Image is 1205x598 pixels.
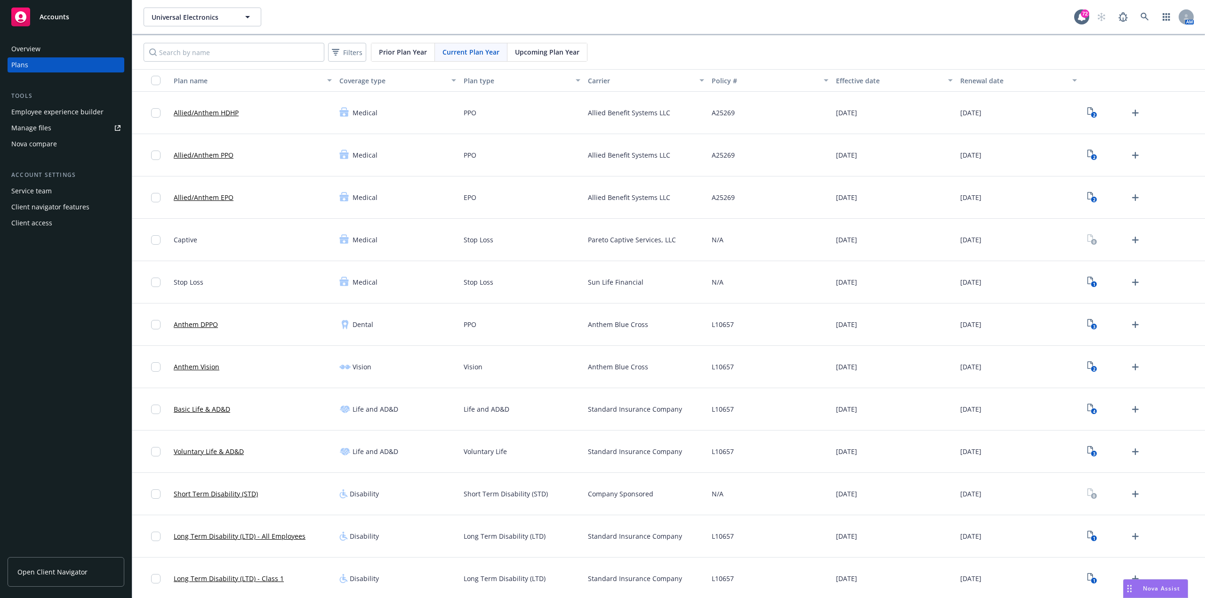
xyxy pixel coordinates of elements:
[836,108,857,118] span: [DATE]
[174,108,239,118] a: Allied/Anthem HDHP
[1128,359,1143,375] a: Upload Plan Documents
[1093,578,1095,584] text: 1
[836,531,857,541] span: [DATE]
[8,104,124,120] a: Employee experience builder
[588,531,682,541] span: Standard Insurance Company
[588,235,676,245] span: Pareto Captive Services, LLC
[1135,8,1154,26] a: Search
[1128,571,1143,586] a: Upload Plan Documents
[1084,486,1100,502] a: View Plan Documents
[1128,444,1143,459] a: Upload Plan Documents
[588,192,670,202] span: Allied Benefit Systems LLC
[832,69,956,92] button: Effective date
[151,532,161,541] input: Toggle Row Selected
[353,447,398,456] span: Life and AD&D
[460,69,584,92] button: Plan type
[1093,112,1095,118] text: 2
[1084,402,1100,417] a: View Plan Documents
[151,489,161,499] input: Toggle Row Selected
[588,447,682,456] span: Standard Insurance Company
[708,69,832,92] button: Policy #
[960,192,981,202] span: [DATE]
[836,362,857,372] span: [DATE]
[588,404,682,414] span: Standard Insurance Company
[960,404,981,414] span: [DATE]
[836,150,857,160] span: [DATE]
[151,278,161,287] input: Toggle Row Selected
[588,277,643,287] span: Sun Life Financial
[836,319,857,329] span: [DATE]
[1093,324,1095,330] text: 3
[960,489,981,499] span: [DATE]
[170,69,336,92] button: Plan name
[174,574,284,583] a: Long Term Disability (LTD) - Class 1
[464,150,476,160] span: PPO
[712,362,734,372] span: L10657
[353,150,378,160] span: Medical
[1093,408,1095,415] text: 4
[1093,451,1095,457] text: 3
[515,47,579,57] span: Upcoming Plan Year
[1157,8,1176,26] a: Switch app
[350,531,379,541] span: Disability
[151,193,161,202] input: Toggle Row Selected
[174,277,203,287] span: Stop Loss
[8,215,124,231] a: Client access
[174,362,219,372] a: Anthem Vision
[464,574,546,583] span: Long Term Disability (LTD)
[464,489,548,499] span: Short Term Disability (STD)
[11,136,57,151] div: Nova compare
[712,150,735,160] span: A25269
[960,108,981,118] span: [DATE]
[956,69,1081,92] button: Renewal date
[174,76,321,86] div: Plan name
[1084,148,1100,163] a: View Plan Documents
[1092,8,1111,26] a: Start snowing
[1084,317,1100,332] a: View Plan Documents
[1093,154,1095,160] text: 2
[588,319,648,329] span: Anthem Blue Cross
[328,43,366,62] button: Filters
[174,235,197,245] span: Captive
[11,104,104,120] div: Employee experience builder
[174,150,233,160] a: Allied/Anthem PPO
[353,192,378,202] span: Medical
[353,362,371,372] span: Vision
[144,8,261,26] button: Universal Electronics
[11,215,52,231] div: Client access
[464,531,546,541] span: Long Term Disability (LTD)
[836,235,857,245] span: [DATE]
[11,199,89,215] div: Client navigator features
[8,120,124,136] a: Manage files
[1084,529,1100,544] a: View Plan Documents
[712,574,734,583] span: L10657
[960,76,1067,86] div: Renewal date
[960,277,981,287] span: [DATE]
[584,69,708,92] button: Carrier
[464,235,493,245] span: Stop Loss
[17,567,88,577] span: Open Client Navigator
[1084,359,1100,375] a: View Plan Documents
[353,235,378,245] span: Medical
[960,362,981,372] span: [DATE]
[353,319,373,329] span: Dental
[1128,486,1143,502] a: Upload Plan Documents
[1124,580,1135,598] div: Drag to move
[8,57,124,72] a: Plans
[330,46,364,59] span: Filters
[8,41,124,56] a: Overview
[588,150,670,160] span: Allied Benefit Systems LLC
[11,57,28,72] div: Plans
[8,4,124,30] a: Accounts
[343,48,362,57] span: Filters
[1143,584,1180,592] span: Nova Assist
[1128,402,1143,417] a: Upload Plan Documents
[1123,579,1188,598] button: Nova Assist
[712,76,818,86] div: Policy #
[174,531,305,541] a: Long Term Disability (LTD) - All Employees
[8,170,124,180] div: Account settings
[1128,190,1143,205] a: Upload Plan Documents
[339,76,446,86] div: Coverage type
[1128,529,1143,544] a: Upload Plan Documents
[350,489,379,499] span: Disability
